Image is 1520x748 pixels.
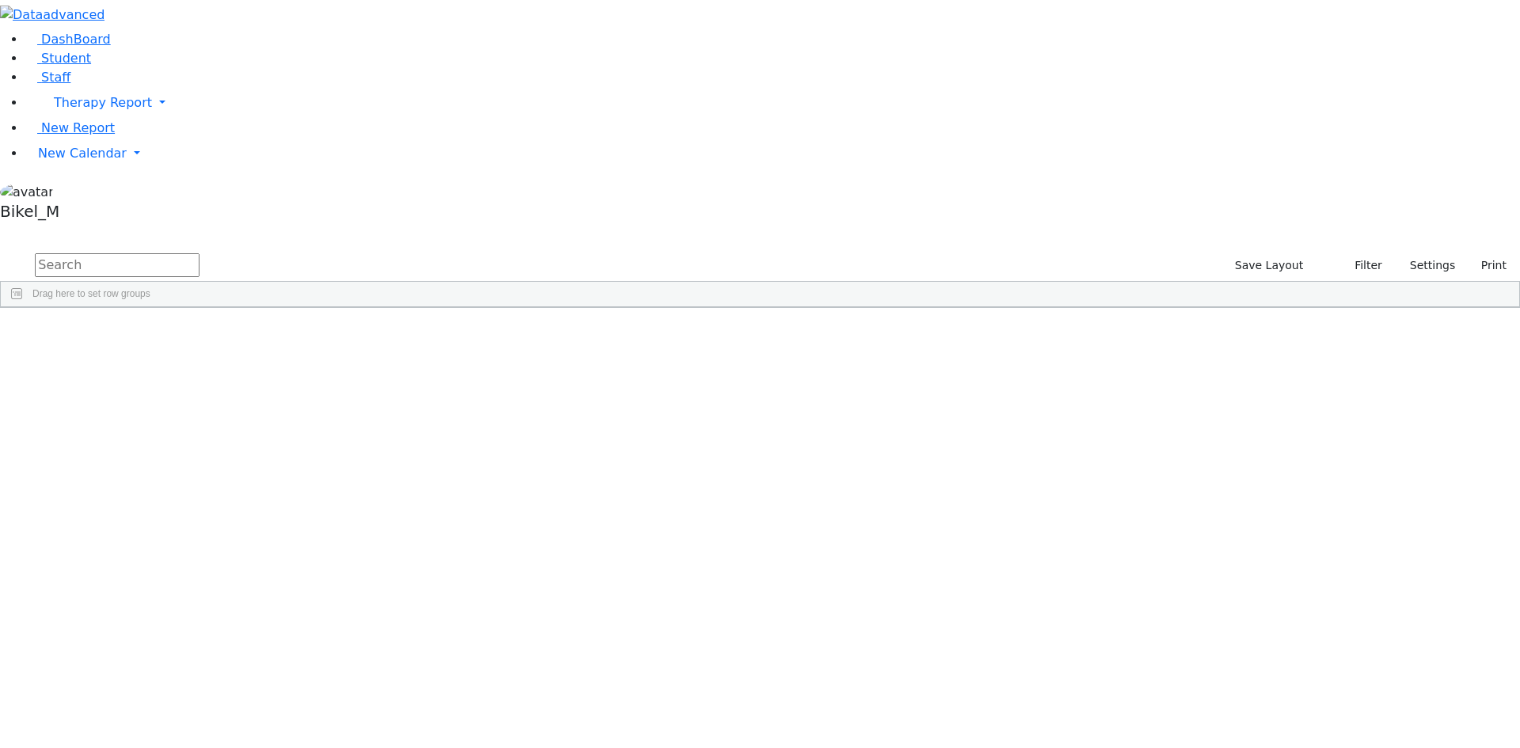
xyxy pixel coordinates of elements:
button: Settings [1389,253,1462,278]
input: Search [35,253,199,277]
button: Filter [1334,253,1389,278]
a: Student [25,51,91,66]
span: Student [41,51,91,66]
span: New Calendar [38,146,127,161]
a: Staff [25,70,70,85]
button: Print [1462,253,1514,278]
button: Save Layout [1228,253,1310,278]
a: Therapy Report [25,87,1520,119]
span: Staff [41,70,70,85]
span: New Report [41,120,115,135]
span: DashBoard [41,32,111,47]
a: New Calendar [25,138,1520,169]
a: New Report [25,120,115,135]
a: DashBoard [25,32,111,47]
span: Drag here to set row groups [32,288,150,299]
span: Therapy Report [54,95,152,110]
